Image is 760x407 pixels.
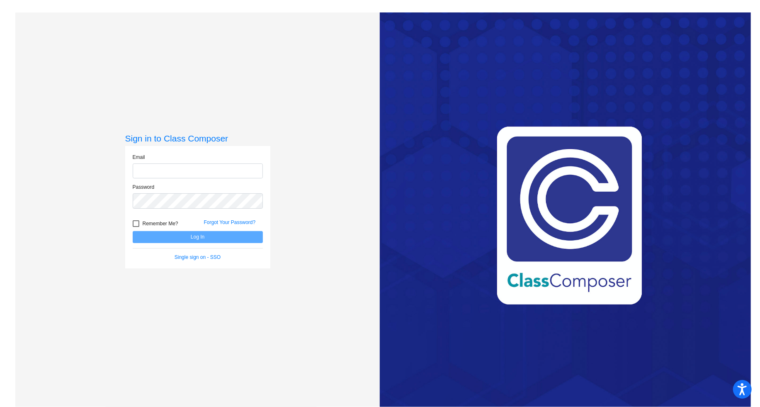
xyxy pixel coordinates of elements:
h3: Sign in to Class Composer [125,133,270,144]
label: Email [133,154,145,161]
a: Single sign on - SSO [175,254,221,260]
button: Log In [133,231,263,243]
a: Forgot Your Password? [204,219,256,225]
span: Remember Me? [143,219,178,229]
label: Password [133,183,155,191]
